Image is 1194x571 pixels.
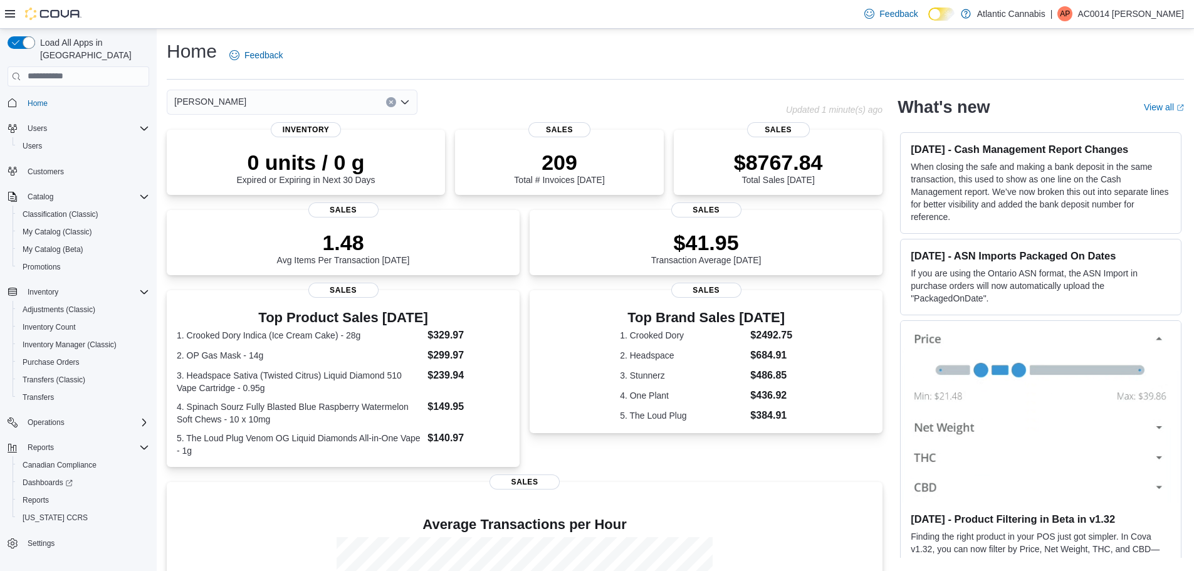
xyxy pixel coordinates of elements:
[18,207,103,222] a: Classification (Classic)
[620,310,792,325] h3: Top Brand Sales [DATE]
[3,162,154,181] button: Customers
[18,475,78,490] a: Dashboards
[23,305,95,315] span: Adjustments (Classic)
[174,94,246,109] span: [PERSON_NAME]
[308,202,379,217] span: Sales
[3,94,154,112] button: Home
[18,493,149,508] span: Reports
[13,354,154,371] button: Purchase Orders
[427,368,510,383] dd: $239.94
[750,348,792,363] dd: $684.91
[28,287,58,297] span: Inventory
[28,167,64,177] span: Customers
[23,262,61,272] span: Promotions
[18,242,149,257] span: My Catalog (Beta)
[23,440,149,455] span: Reports
[13,206,154,223] button: Classification (Classic)
[3,439,154,456] button: Reports
[734,150,823,175] p: $8767.84
[671,202,741,217] span: Sales
[18,510,93,525] a: [US_STATE] CCRS
[13,474,154,491] a: Dashboards
[13,456,154,474] button: Canadian Compliance
[23,95,149,111] span: Home
[928,8,955,21] input: Dark Mode
[23,392,54,402] span: Transfers
[18,259,66,275] a: Promotions
[177,329,422,342] dt: 1. Crooked Dory Indica (Ice Cream Cake) - 28g
[18,259,149,275] span: Promotions
[23,322,76,332] span: Inventory Count
[23,535,149,551] span: Settings
[177,369,422,394] dt: 3. Headspace Sativa (Twisted Citrus) Liquid Diamond 510 Vape Cartridge - 0.95g
[167,39,217,64] h1: Home
[3,283,154,301] button: Inventory
[13,241,154,258] button: My Catalog (Beta)
[427,348,510,363] dd: $299.97
[23,357,80,367] span: Purchase Orders
[18,302,100,317] a: Adjustments (Classic)
[23,285,149,300] span: Inventory
[859,1,923,26] a: Feedback
[18,207,149,222] span: Classification (Classic)
[23,244,83,254] span: My Catalog (Beta)
[18,458,149,473] span: Canadian Compliance
[911,513,1171,525] h3: [DATE] - Product Filtering in Beta in v1.32
[23,460,97,470] span: Canadian Compliance
[23,189,149,204] span: Catalog
[879,8,918,20] span: Feedback
[18,372,90,387] a: Transfers (Classic)
[277,230,410,265] div: Avg Items Per Transaction [DATE]
[490,474,560,490] span: Sales
[13,301,154,318] button: Adjustments (Classic)
[18,355,149,370] span: Purchase Orders
[244,49,283,61] span: Feedback
[18,224,149,239] span: My Catalog (Classic)
[528,122,591,137] span: Sales
[23,536,60,551] a: Settings
[177,349,422,362] dt: 2. OP Gas Mask - 14g
[23,440,59,455] button: Reports
[1077,6,1184,21] p: AC0014 [PERSON_NAME]
[28,192,53,202] span: Catalog
[750,388,792,403] dd: $436.92
[13,318,154,336] button: Inventory Count
[28,417,65,427] span: Operations
[18,242,88,257] a: My Catalog (Beta)
[13,371,154,389] button: Transfers (Classic)
[13,389,154,406] button: Transfers
[18,493,54,508] a: Reports
[177,517,872,532] h4: Average Transactions per Hour
[177,432,422,457] dt: 5. The Loud Plug Venom OG Liquid Diamonds All-in-One Vape - 1g
[13,509,154,526] button: [US_STATE] CCRS
[18,320,149,335] span: Inventory Count
[237,150,375,175] p: 0 units / 0 g
[13,491,154,509] button: Reports
[651,230,762,255] p: $41.95
[651,230,762,265] div: Transaction Average [DATE]
[18,337,149,352] span: Inventory Manager (Classic)
[620,369,745,382] dt: 3. Stunnerz
[23,121,52,136] button: Users
[18,139,149,154] span: Users
[514,150,604,175] p: 209
[400,97,410,107] button: Open list of options
[3,414,154,431] button: Operations
[13,336,154,354] button: Inventory Manager (Classic)
[224,43,288,68] a: Feedback
[237,150,375,185] div: Expired or Expiring in Next 30 Days
[911,143,1171,155] h3: [DATE] - Cash Management Report Changes
[18,458,102,473] a: Canadian Compliance
[23,513,88,523] span: [US_STATE] CCRS
[23,227,92,237] span: My Catalog (Classic)
[747,122,810,137] span: Sales
[620,409,745,422] dt: 5. The Loud Plug
[23,164,69,179] a: Customers
[18,302,149,317] span: Adjustments (Classic)
[23,375,85,385] span: Transfers (Classic)
[671,283,741,298] span: Sales
[23,285,63,300] button: Inventory
[25,8,81,20] img: Cova
[750,408,792,423] dd: $384.91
